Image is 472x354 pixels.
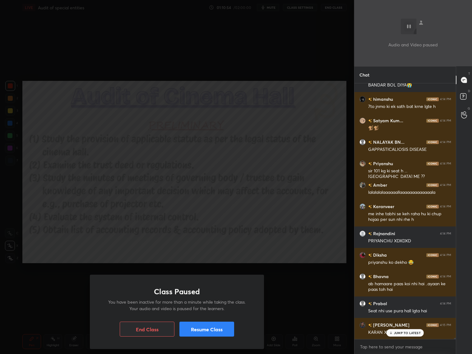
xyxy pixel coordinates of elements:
div: Seat nhi use pura hall lgta hai [368,308,451,314]
img: ee2f365983054e17a0a8fd0220be7e3b.jpg [359,118,366,124]
div: 4:14 PM [440,140,451,144]
img: no-rating-badge.077c3623.svg [368,302,372,306]
h6: Priyanshu [372,160,393,167]
div: 4:14 PM [440,162,451,165]
img: iconic-dark.1390631f.png [426,162,439,165]
h6: Karanveer [372,203,394,210]
p: Audio and Video paused [388,41,438,48]
div: 4:14 PM [440,232,451,235]
div: ab hamaare paas koi nhi hai ..ayaan ke paas toh hai [368,281,451,293]
img: iconic-dark.1390631f.png [426,97,439,101]
img: iconic-dark.1390631f.png [426,205,439,208]
div: PRIYANCHU XDXDXD [368,238,451,244]
p: Chat [354,67,374,83]
div: 4:14 PM [440,183,451,187]
img: no-rating-badge.077c3623.svg [368,98,372,101]
img: a358d6efd4b64471b9a414a6fa5ab202.jpg [359,322,366,328]
h6: Diksha [372,252,387,258]
img: no-rating-badge.077c3623.svg [368,141,372,144]
div: KARAN XDXD [368,329,451,336]
div: lalalalalaaaaaallaaaaaaaaaaaaala [368,189,451,196]
img: no-rating-badge.077c3623.svg [368,119,372,123]
h6: NALAYAK BN... [372,139,405,145]
h6: Prabal [372,300,387,307]
button: Resume Class [179,322,234,337]
div: 🐒🐒 [368,125,451,131]
img: no-rating-badge.077c3623.svg [368,324,372,327]
img: no-rating-badge.077c3623.svg [368,184,372,187]
p: You have been inactive for more than a minute while taking the class. Your audio and video is pau... [105,299,249,312]
img: iconic-dark.1390631f.png [426,275,439,278]
img: default.png [359,300,366,307]
div: 4:14 PM [440,119,451,123]
div: GAPPASTICALIOSIS DISEASE [368,147,451,153]
img: no-rating-badge.077c3623.svg [368,162,372,166]
img: iconic-dark.1390631f.png [426,119,439,123]
div: 7to jnmo ki ek sath bat krne lgte h [368,104,451,110]
p: T [468,71,470,76]
h1: Class Paused [154,287,200,296]
img: iconic-dark.1390631f.png [426,140,439,144]
h6: Amber [372,182,387,188]
img: 0f1d52dde36a4825bf6c1738336bfce7.jpg [359,203,366,210]
img: ac7fb660e3c34ab58fdcde9eb811caf6.jpg [359,161,366,167]
img: iconic-dark.1390631f.png [426,253,439,257]
img: default.png [359,273,366,280]
button: End Class [120,322,174,337]
div: grid [354,83,456,339]
img: no-rating-badge.077c3623.svg [368,254,372,257]
h6: Bhavna [372,273,389,280]
div: me inhe tabhi se keh raha hu ki chup hojao per sun nhi rhe h [368,211,451,223]
img: no-rating-badge.077c3623.svg [368,275,372,279]
div: 4:14 PM [440,253,451,257]
h6: Rajnandini [372,230,395,237]
div: BANDAR BOL DIYA😭 [368,82,451,88]
img: no-rating-badge.077c3623.svg [368,205,372,209]
img: a417e4e7c7a74a8ca420820b6368722e.jpg [359,231,366,237]
p: JUMP TO LATEST [394,331,421,335]
div: 4:15 PM [440,323,451,327]
h6: Satyam Kum... [372,117,403,124]
div: 4:14 PM [440,97,451,101]
img: c9e278afab4b450cb2eb498552f0b02c.jpg [359,96,366,102]
h6: himanshu [372,96,393,102]
img: c8ee13d84ac14d55b7c9552e073fad17.jpg [359,252,366,258]
h6: [PERSON_NAME] [372,322,410,328]
div: sir 101 kg ki seat h ...[GEOGRAPHIC_DATA] ME ?? [368,168,451,180]
img: 36f029f0ce6e4ca59dcc79116a2ad087.jpg [359,182,366,188]
div: 4:14 PM [440,205,451,208]
img: default.png [359,139,366,145]
p: G [468,106,470,111]
img: iconic-dark.1390631f.png [426,323,439,327]
div: priyanshu ko dekho 😂 [368,259,451,266]
img: iconic-dark.1390631f.png [426,183,439,187]
div: 4:14 PM [440,275,451,278]
img: no-rating-badge.077c3623.svg [368,232,372,236]
div: 4:14 PM [440,302,451,305]
p: D [468,89,470,93]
